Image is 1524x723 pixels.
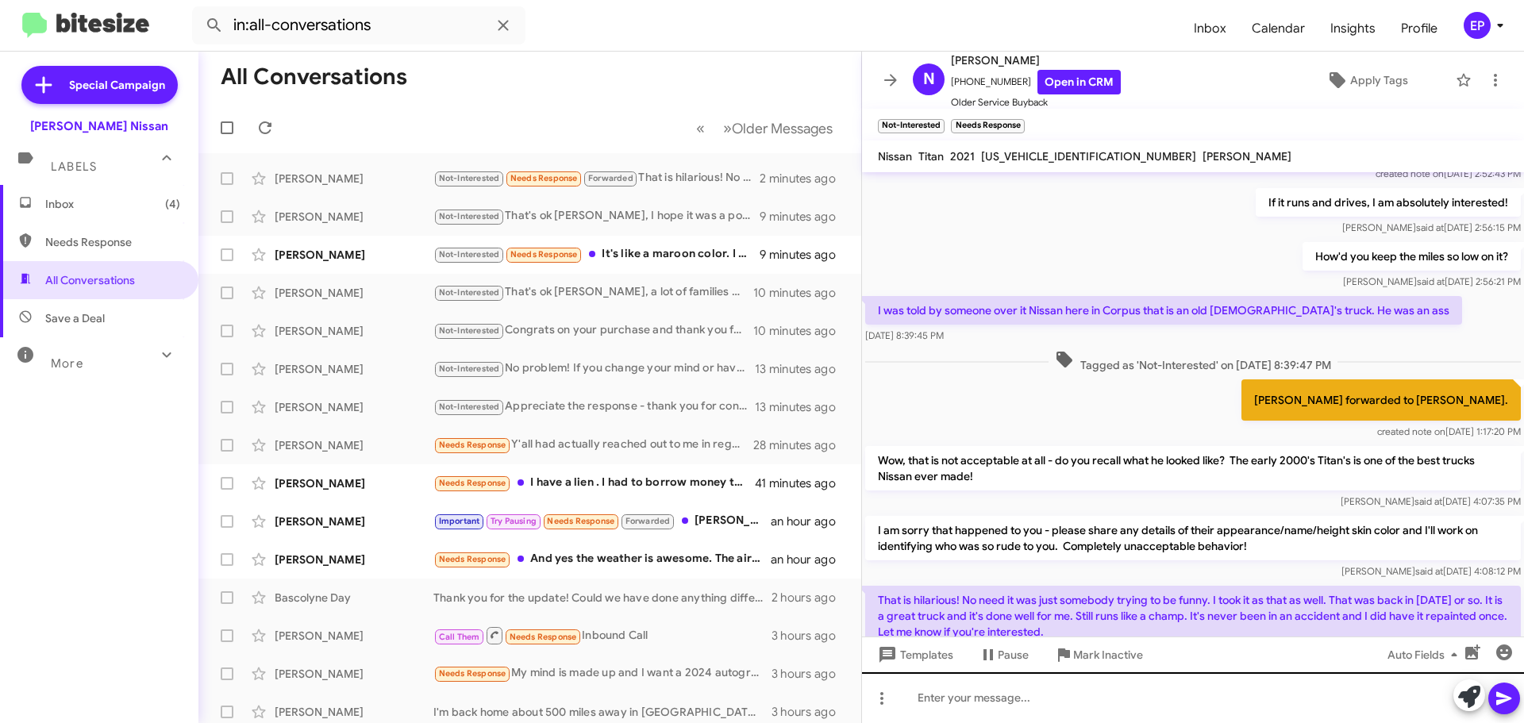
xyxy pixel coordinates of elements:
[45,234,180,250] span: Needs Response
[433,245,760,263] div: It's like a maroon color. I got it back in May but now I'm pregnant so I need to get something th...
[1375,640,1476,669] button: Auto Fields
[30,118,168,134] div: [PERSON_NAME] Nissan
[439,632,480,642] span: Call Them
[439,287,500,298] span: Not-Interested
[981,149,1196,163] span: [US_VEHICLE_IDENTIFICATION_NUMBER]
[878,119,945,133] small: Not-Interested
[755,475,849,491] div: 41 minutes ago
[951,94,1121,110] span: Older Service Buyback
[772,704,849,720] div: 3 hours ago
[510,173,578,183] span: Needs Response
[687,112,714,144] button: Previous
[45,196,180,212] span: Inbox
[771,552,849,567] div: an hour ago
[439,478,506,488] span: Needs Response
[1388,6,1450,52] a: Profile
[1414,495,1442,507] span: said at
[433,398,755,416] div: Appreciate the response - thank you for considering us!
[714,112,842,144] button: Next
[772,628,849,644] div: 3 hours ago
[275,323,433,339] div: [PERSON_NAME]
[275,666,433,682] div: [PERSON_NAME]
[1416,221,1444,233] span: said at
[1318,6,1388,52] a: Insights
[1341,495,1521,507] span: [PERSON_NAME] [DATE] 4:07:35 PM
[433,436,753,454] div: Y'all had actually reached out to me in regards to buying my vehicle
[1376,167,1521,179] span: [DATE] 2:52:43 PM
[732,120,833,137] span: Older Messages
[865,296,1462,325] p: I was told by someone over it Nissan here in Corpus that is an old [DEMOGRAPHIC_DATA]'s truck. He...
[433,207,760,225] div: That's ok [PERSON_NAME], I hope it was a positive ownership experience and appreciate your respon...
[275,475,433,491] div: [PERSON_NAME]
[723,118,732,138] span: »
[753,285,849,301] div: 10 minutes ago
[45,310,105,326] span: Save a Deal
[1377,425,1445,437] span: created note on
[923,67,935,92] span: N
[951,119,1024,133] small: Needs Response
[510,249,578,260] span: Needs Response
[275,361,433,377] div: [PERSON_NAME]
[1376,167,1444,179] span: created note on
[439,668,506,679] span: Needs Response
[875,640,953,669] span: Templates
[865,516,1521,560] p: I am sorry that happened to you - please share any details of their appearance/name/height skin c...
[753,437,849,453] div: 28 minutes ago
[51,160,97,174] span: Labels
[433,550,771,568] div: And yes the weather is awesome. The air is sensational.
[1041,640,1156,669] button: Mark Inactive
[45,272,135,288] span: All Conversations
[275,247,433,263] div: [PERSON_NAME]
[433,169,760,187] div: That is hilarious! No need it was just somebody trying to be funny. I took it as that as well. Th...
[275,437,433,453] div: [PERSON_NAME]
[51,356,83,371] span: More
[865,446,1521,490] p: Wow, that is not acceptable at all - do you recall what he looked like? The early 2000's Titan's ...
[439,402,500,412] span: Not-Interested
[584,171,637,187] span: Forwarded
[950,149,975,163] span: 2021
[275,399,433,415] div: [PERSON_NAME]
[433,321,753,340] div: Congrats on your purchase and thank you for considering us!
[491,516,537,526] span: Try Pausing
[439,363,500,374] span: Not-Interested
[433,625,772,645] div: Inbound Call
[1387,640,1464,669] span: Auto Fields
[275,628,433,644] div: [PERSON_NAME]
[433,283,753,302] div: That's ok [PERSON_NAME], a lot of families are struggling right now - things are getting better s...
[275,513,433,529] div: [PERSON_NAME]
[878,149,912,163] span: Nissan
[275,704,433,720] div: [PERSON_NAME]
[1049,350,1337,373] span: Tagged as 'Not-Interested' on [DATE] 8:39:47 PM
[1341,565,1521,577] span: [PERSON_NAME] [DATE] 4:08:12 PM
[1181,6,1239,52] a: Inbox
[951,70,1121,94] span: [PHONE_NUMBER]
[1256,188,1521,217] p: If it runs and drives, I am absolutely interested!
[1203,149,1291,163] span: [PERSON_NAME]
[951,51,1121,70] span: [PERSON_NAME]
[687,112,842,144] nav: Page navigation example
[1241,379,1521,421] p: [PERSON_NAME] forwarded to [PERSON_NAME].
[439,173,500,183] span: Not-Interested
[771,513,849,529] div: an hour ago
[439,440,506,450] span: Needs Response
[772,666,849,682] div: 3 hours ago
[433,474,755,492] div: I have a lien . I had to borrow money to send my daughter to college. I think I owe 8000 but not ...
[433,664,772,683] div: My mind is made up and I want a 2024 autograph blk on black low mileage. If I was younger it woul...
[21,66,178,104] a: Special Campaign
[192,6,525,44] input: Search
[547,516,614,526] span: Needs Response
[275,171,433,187] div: [PERSON_NAME]
[772,590,849,606] div: 2 hours ago
[862,640,966,669] button: Templates
[275,590,433,606] div: Bascolyne Day
[275,285,433,301] div: [PERSON_NAME]
[865,586,1521,646] p: That is hilarious! No need it was just somebody trying to be funny. I took it as that as well. Th...
[1073,640,1143,669] span: Mark Inactive
[221,64,407,90] h1: All Conversations
[1450,12,1507,39] button: EP
[918,149,944,163] span: Titan
[439,211,500,221] span: Not-Interested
